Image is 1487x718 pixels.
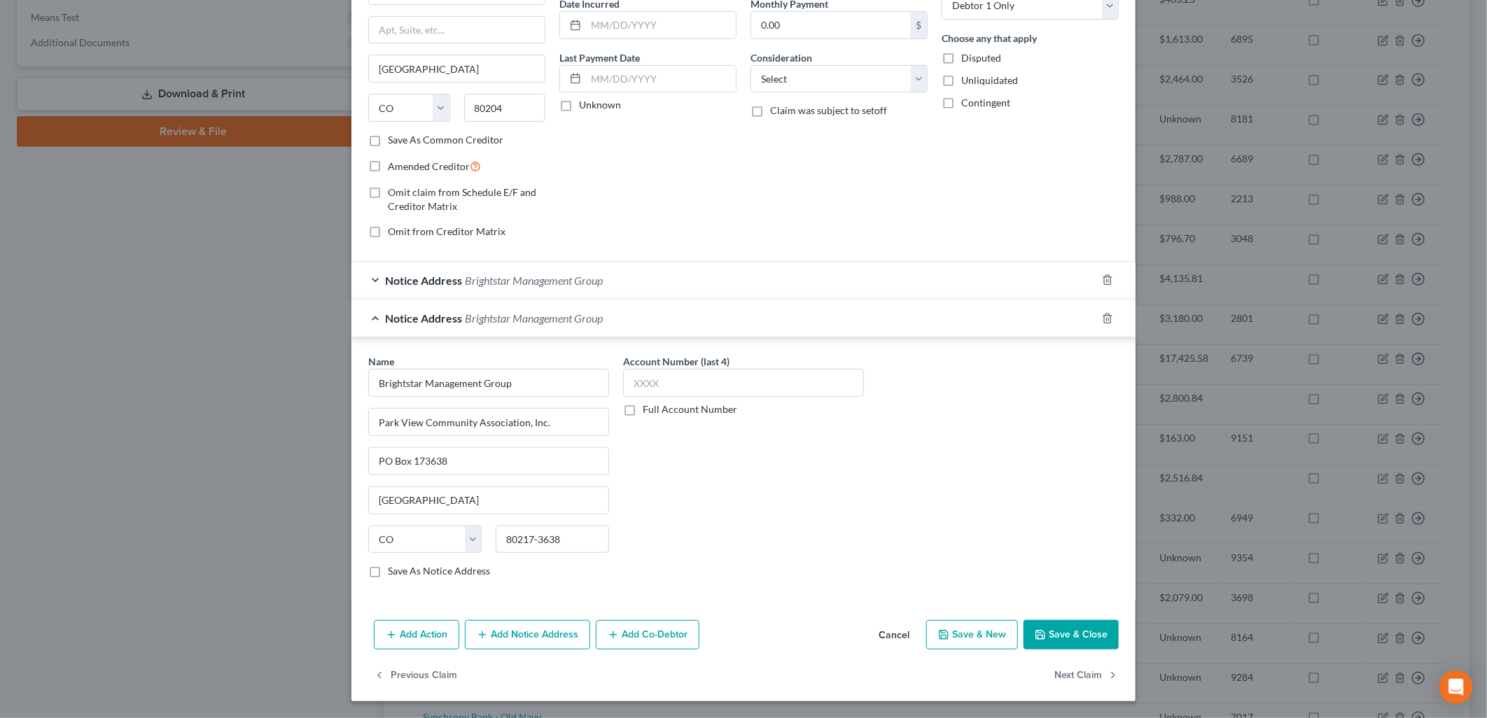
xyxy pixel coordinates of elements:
input: Apt, Suite, etc... [369,17,545,43]
button: Add Co-Debtor [596,620,699,649]
label: Account Number (last 4) [623,354,729,369]
span: Unliquidated [961,74,1018,86]
button: Save & Close [1024,620,1119,649]
button: Save & New [926,620,1018,649]
span: Notice Address [385,274,462,287]
label: Save As Notice Address [388,564,490,578]
input: Enter city... [369,55,545,82]
input: 0.00 [751,12,910,38]
span: Amended Creditor [388,160,470,172]
label: Unknown [579,98,621,112]
div: Open Intercom Messenger [1439,670,1473,704]
button: Add Action [374,620,459,649]
span: Claim was subject to setoff [770,104,887,116]
label: Choose any that apply [942,31,1037,45]
button: Add Notice Address [465,620,590,649]
input: MM/DD/YYYY [586,66,736,92]
label: Last Payment Date [559,50,640,65]
span: Notice Address [385,311,462,325]
input: Enter address... [369,409,608,435]
span: Disputed [961,52,1001,64]
button: Cancel [867,621,921,649]
input: Enter zip.. [496,526,609,554]
span: Omit from Creditor Matrix [388,225,505,237]
button: Next Claim [1054,661,1119,690]
input: Search by name... [368,369,609,397]
input: Enter city... [369,487,608,514]
input: Apt, Suite, etc... [369,448,608,474]
button: Previous Claim [374,661,457,690]
input: Enter zip... [464,94,546,122]
span: Brightstar Management Group [465,311,603,325]
input: XXXX [623,369,864,397]
label: Save As Common Creditor [388,133,503,147]
label: Consideration [751,50,812,65]
span: Brightstar Management Group [465,274,603,287]
span: Omit claim from Schedule E/F and Creditor Matrix [388,186,536,212]
label: Full Account Number [643,402,737,416]
div: $ [910,12,927,38]
span: Contingent [961,97,1010,108]
input: MM/DD/YYYY [586,12,736,38]
span: Name [368,356,394,367]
